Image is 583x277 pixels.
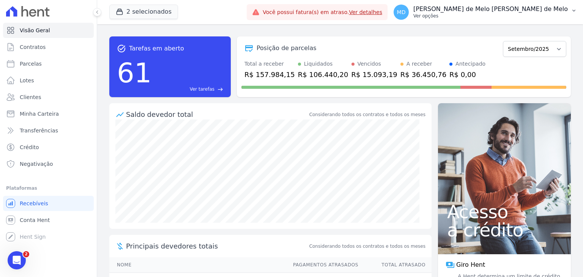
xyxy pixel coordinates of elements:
[3,140,94,155] a: Crédito
[263,8,382,16] span: Você possui fatura(s) em atraso.
[359,257,432,273] th: Total Atrasado
[257,44,317,53] div: Posição de parcelas
[6,184,91,193] div: Plataformas
[447,221,562,239] span: a crédito
[117,44,126,53] span: task_alt
[358,60,381,68] div: Vencidos
[449,69,485,80] div: R$ 0,00
[190,86,214,93] span: Ver tarefas
[20,200,48,207] span: Recebíveis
[20,27,50,34] span: Visão Geral
[109,5,178,19] button: 2 selecionados
[3,23,94,38] a: Visão Geral
[298,69,348,80] div: R$ 106.440,20
[397,9,406,15] span: MD
[388,2,583,23] button: MD [PERSON_NAME] de Melo [PERSON_NAME] de Melo Ver opções
[309,243,425,250] span: Considerando todos os contratos e todos os meses
[244,69,295,80] div: R$ 157.984,15
[3,56,94,71] a: Parcelas
[286,257,359,273] th: Pagamentos Atrasados
[126,109,308,120] div: Saldo devedor total
[20,110,59,118] span: Minha Carteira
[3,90,94,105] a: Clientes
[3,73,94,88] a: Lotes
[456,260,485,269] span: Giro Hent
[117,53,152,93] div: 61
[20,60,42,68] span: Parcelas
[129,44,184,53] span: Tarefas em aberto
[20,77,34,84] span: Lotes
[304,60,333,68] div: Liquidados
[351,69,397,80] div: R$ 15.093,19
[20,216,50,224] span: Conta Hent
[20,93,41,101] span: Clientes
[413,5,568,13] p: [PERSON_NAME] de Melo [PERSON_NAME] de Melo
[217,87,223,92] span: east
[3,123,94,138] a: Transferências
[3,156,94,172] a: Negativação
[3,196,94,211] a: Recebíveis
[407,60,432,68] div: A receber
[3,212,94,228] a: Conta Hent
[20,160,53,168] span: Negativação
[400,69,446,80] div: R$ 36.450,76
[155,86,223,93] a: Ver tarefas east
[20,143,39,151] span: Crédito
[23,251,29,257] span: 2
[3,39,94,55] a: Contratos
[455,60,485,68] div: Antecipado
[8,251,26,269] iframe: Intercom live chat
[3,106,94,121] a: Minha Carteira
[126,241,308,251] span: Principais devedores totais
[20,43,46,51] span: Contratos
[109,257,286,273] th: Nome
[413,13,568,19] p: Ver opções
[20,127,58,134] span: Transferências
[309,111,425,118] div: Considerando todos os contratos e todos os meses
[244,60,295,68] div: Total a receber
[349,9,382,15] a: Ver detalhes
[447,203,562,221] span: Acesso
